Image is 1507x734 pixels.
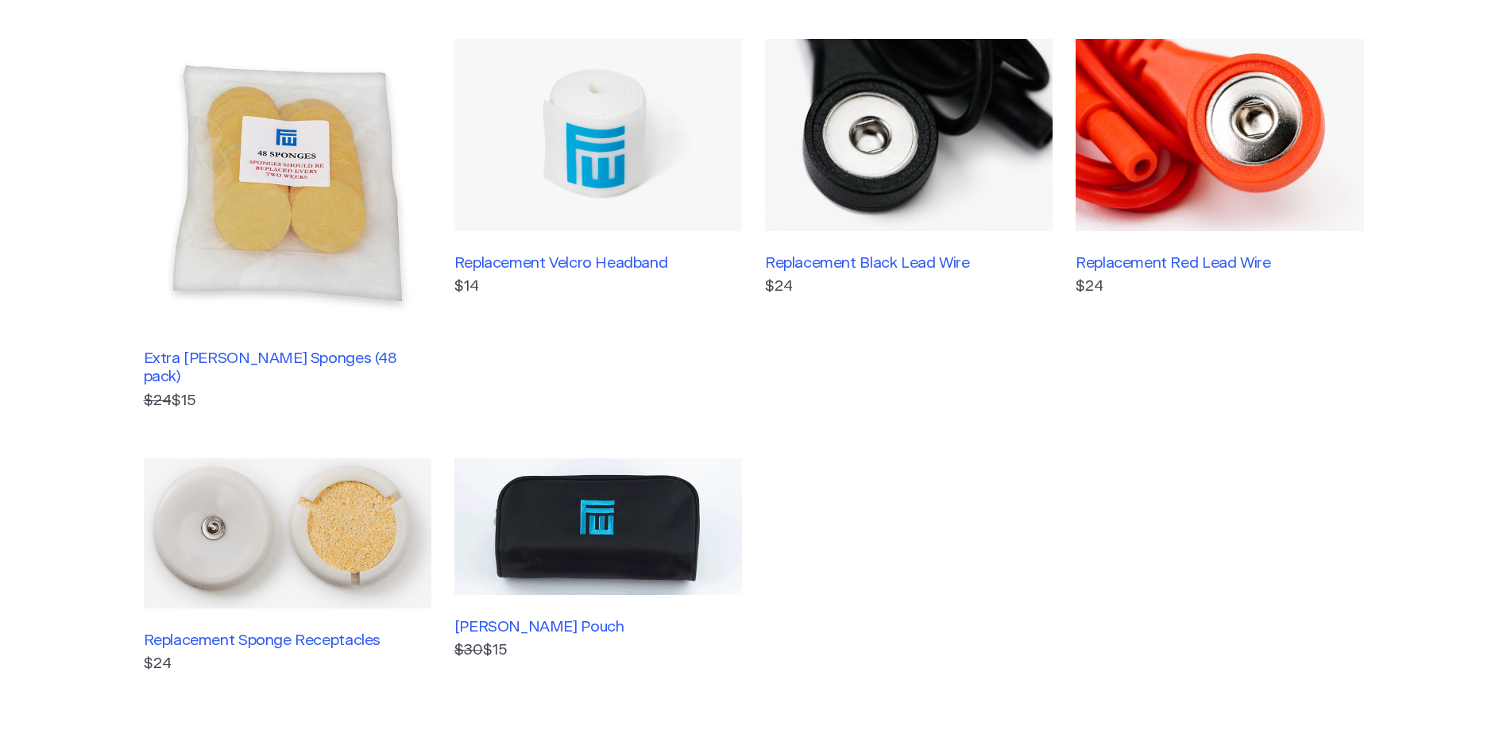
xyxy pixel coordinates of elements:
s: $24 [144,393,172,408]
p: $15 [144,390,431,413]
h3: Replacement Velcro Headband [454,254,742,272]
p: $24 [765,276,1053,299]
h3: Replacement Black Lead Wire [765,254,1053,272]
a: Extra [PERSON_NAME] Sponges (48 pack) $24$15 [144,39,431,412]
s: $30 [454,643,483,658]
a: Replacement Black Lead Wire$24 [765,39,1053,412]
img: Replacement Red Lead Wire [1076,39,1363,231]
h3: Extra [PERSON_NAME] Sponges (48 pack) [144,350,431,386]
img: Fisher Wallace Pouch [454,458,742,595]
h3: Replacement Sponge Receptacles [144,632,431,650]
img: Replacement Sponge Receptacles [144,458,431,608]
h3: [PERSON_NAME] Pouch [454,618,742,636]
img: Replacement Black Lead Wire [765,39,1053,231]
img: Extra Fisher Wallace Sponges (48 pack) [144,39,431,326]
h3: Replacement Red Lead Wire [1076,254,1363,272]
p: $15 [454,639,742,663]
p: $24 [1076,276,1363,299]
a: Replacement Sponge Receptacles$24 [144,458,431,676]
a: Replacement Red Lead Wire$24 [1076,39,1363,412]
p: $14 [454,276,742,299]
a: [PERSON_NAME] Pouch $30$15 [454,458,742,676]
img: Replacement Velcro Headband [454,39,742,231]
p: $24 [144,653,431,676]
a: Replacement Velcro Headband$14 [454,39,742,412]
